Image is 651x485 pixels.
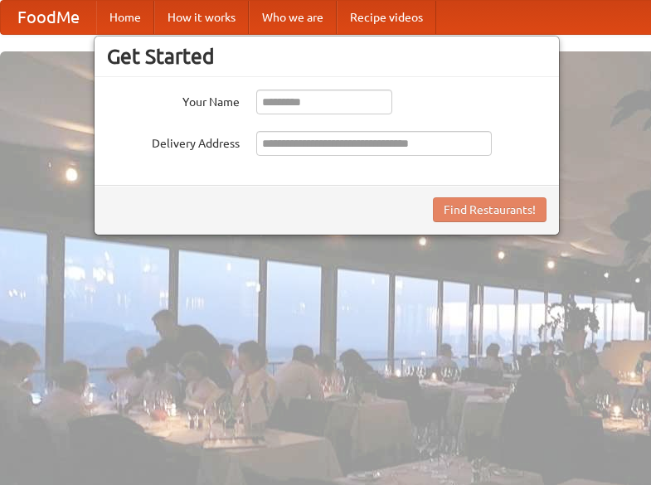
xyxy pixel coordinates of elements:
[107,90,240,110] label: Your Name
[107,131,240,152] label: Delivery Address
[1,1,96,34] a: FoodMe
[96,1,154,34] a: Home
[337,1,436,34] a: Recipe videos
[107,44,547,69] h3: Get Started
[249,1,337,34] a: Who we are
[433,197,547,222] button: Find Restaurants!
[154,1,249,34] a: How it works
